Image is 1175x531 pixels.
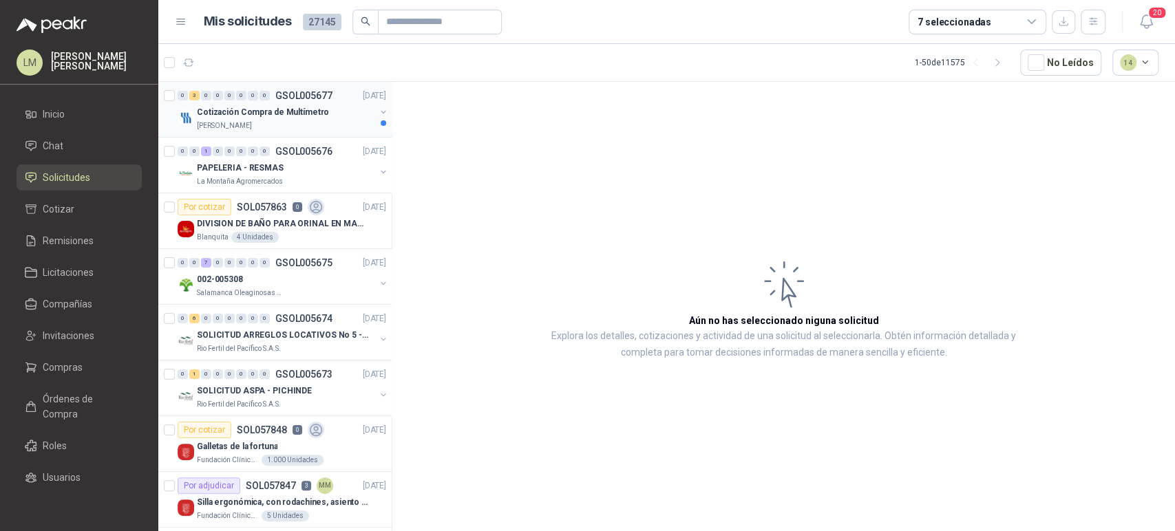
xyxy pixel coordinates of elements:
span: Usuarios [43,470,81,485]
div: 0 [236,369,246,379]
a: 0 1 0 0 0 0 0 0 GSOL005673[DATE] Company LogoSOLICITUD ASPA - PICHINDERio Fertil del Pacífico S.A.S. [178,366,389,410]
p: [DATE] [363,312,386,325]
a: Solicitudes [17,164,142,191]
div: 0 [236,258,246,268]
p: GSOL005676 [275,147,332,156]
div: 0 [213,369,223,379]
div: 4 Unidades [231,232,279,243]
div: 0 [224,369,235,379]
div: 7 [201,258,211,268]
a: Chat [17,133,142,159]
a: Remisiones [17,228,142,254]
h3: Aún no has seleccionado niguna solicitud [689,313,879,328]
p: Blanquita [197,232,229,243]
a: Invitaciones [17,323,142,349]
div: 3 [189,91,200,100]
div: 0 [189,258,200,268]
p: PAPELERIA - RESMAS [197,162,284,175]
img: Company Logo [178,221,194,237]
div: 1 [189,369,200,379]
p: [DATE] [363,201,386,214]
p: [DATE] [363,368,386,381]
img: Company Logo [178,444,194,460]
a: Categorías [17,496,142,522]
div: LM [17,50,43,76]
p: [DATE] [363,479,386,492]
p: Fundación Clínica Shaio [197,455,259,466]
p: GSOL005677 [275,91,332,100]
div: 0 [260,147,270,156]
div: 0 [248,369,258,379]
p: Cotización Compra de Multímetro [197,106,329,119]
p: GSOL005675 [275,258,332,268]
div: 0 [224,147,235,156]
div: 7 seleccionadas [918,14,991,30]
div: 0 [236,314,246,323]
div: 0 [201,369,211,379]
p: SOL057863 [237,202,287,212]
a: 0 6 0 0 0 0 0 0 GSOL005674[DATE] Company LogoSOLICITUD ARREGLOS LOCATIVOS No 5 - PICHINDERio Fert... [178,310,389,354]
div: 0 [178,91,188,100]
img: Company Logo [178,332,194,349]
span: Licitaciones [43,265,94,280]
div: 6 [189,314,200,323]
p: [DATE] [363,424,386,437]
div: 0 [224,91,235,100]
p: GSOL005673 [275,369,332,379]
div: 0 [260,258,270,268]
div: 1.000 Unidades [262,455,324,466]
img: Company Logo [178,277,194,293]
a: Compras [17,354,142,380]
span: 27145 [303,14,341,30]
div: 0 [213,258,223,268]
a: Cotizar [17,196,142,222]
p: 0 [293,202,302,212]
div: 0 [201,91,211,100]
h1: Mis solicitudes [204,12,292,32]
div: 0 [260,369,270,379]
a: Licitaciones [17,259,142,285]
span: Chat [43,138,63,153]
div: 0 [248,258,258,268]
button: 14 [1112,50,1159,76]
div: 0 [201,314,211,323]
p: Silla ergonómica, con rodachines, asiento ajustable en altura, espaldar alto, [197,496,368,509]
div: 0 [224,314,235,323]
div: Por cotizar [178,422,231,438]
img: Company Logo [178,109,194,126]
img: Logo peakr [17,17,87,33]
span: Inicio [43,107,65,122]
p: GSOL005674 [275,314,332,323]
a: Por cotizarSOL0578630[DATE] Company LogoDIVISION DE BAÑO PARA ORINAL EN MADERA O PLASTICABlanquit... [158,193,392,249]
p: 0 [293,425,302,435]
p: [DATE] [363,89,386,102]
img: Company Logo [178,165,194,182]
div: 0 [178,147,188,156]
div: 0 [178,314,188,323]
p: Salamanca Oleaginosas SAS [197,288,284,299]
div: Por cotizar [178,199,231,215]
div: 0 [260,314,270,323]
div: 0 [236,91,246,100]
p: [DATE] [363,145,386,158]
span: Roles [43,438,67,453]
p: SOLICITUD ARREGLOS LOCATIVOS No 5 - PICHINDE [197,329,368,342]
div: 0 [248,147,258,156]
div: 0 [213,314,223,323]
p: DIVISION DE BAÑO PARA ORINAL EN MADERA O PLASTICA [197,217,368,230]
div: 0 [213,91,223,100]
p: [DATE] [363,257,386,270]
div: 0 [260,91,270,100]
p: SOL057847 [246,481,296,490]
span: Compañías [43,296,92,312]
p: Fundación Clínica Shaio [197,510,259,521]
div: MM [317,477,333,494]
div: 5 Unidades [262,510,309,521]
p: SOLICITUD ASPA - PICHINDE [197,384,312,398]
p: Rio Fertil del Pacífico S.A.S. [197,343,281,354]
p: Galletas de la fortuna [197,440,277,453]
p: [PERSON_NAME] [PERSON_NAME] [51,52,142,71]
div: 1 - 50 de 11575 [915,52,1009,74]
a: 0 0 1 0 0 0 0 0 GSOL005676[DATE] Company LogoPAPELERIA - RESMASLa Montaña Agromercados [178,143,389,187]
a: Usuarios [17,464,142,490]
